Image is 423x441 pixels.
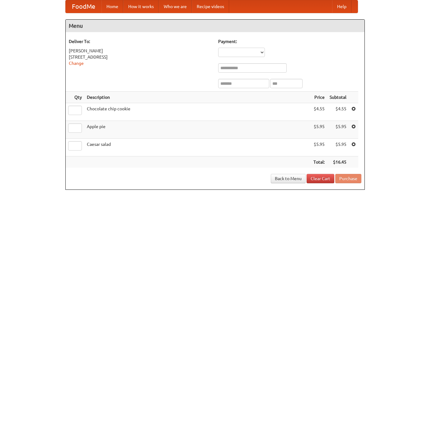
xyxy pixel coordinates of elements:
[327,139,349,156] td: $5.95
[66,0,101,13] a: FoodMe
[66,92,84,103] th: Qty
[69,48,212,54] div: [PERSON_NAME]
[332,0,351,13] a: Help
[271,174,306,183] a: Back to Menu
[311,103,327,121] td: $4.55
[311,92,327,103] th: Price
[69,38,212,45] h5: Deliver To:
[84,139,311,156] td: Caesar salad
[69,61,84,66] a: Change
[84,92,311,103] th: Description
[159,0,192,13] a: Who we are
[101,0,123,13] a: Home
[327,121,349,139] td: $5.95
[66,20,364,32] h4: Menu
[327,156,349,168] th: $16.45
[84,103,311,121] td: Chocolate chip cookie
[311,121,327,139] td: $5.95
[69,54,212,60] div: [STREET_ADDRESS]
[192,0,229,13] a: Recipe videos
[311,156,327,168] th: Total:
[123,0,159,13] a: How it works
[327,103,349,121] td: $4.55
[311,139,327,156] td: $5.95
[335,174,361,183] button: Purchase
[327,92,349,103] th: Subtotal
[218,38,361,45] h5: Payment:
[307,174,334,183] a: Clear Cart
[84,121,311,139] td: Apple pie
